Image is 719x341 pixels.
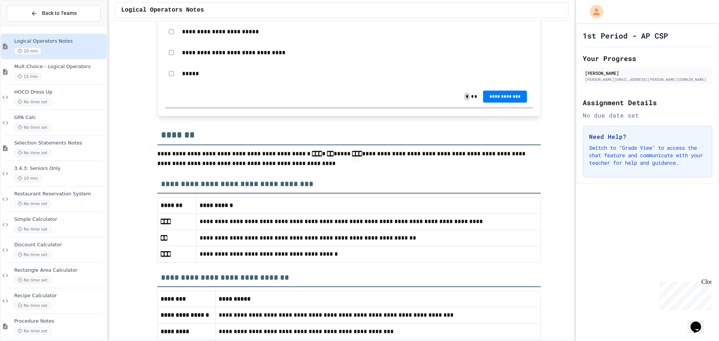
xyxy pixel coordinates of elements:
span: Recipe Calculator [14,293,105,299]
span: GPA Calc [14,115,105,121]
span: No time set [14,302,51,309]
div: Chat with us now!Close [3,3,52,48]
h2: Your Progress [583,53,712,64]
div: No due date set [583,111,712,120]
span: No time set [14,226,51,233]
span: Logical Operators Notes [14,38,105,45]
span: Discount Calculator [14,242,105,248]
span: No time set [14,200,51,207]
span: No time set [14,124,51,131]
h3: Need Help? [589,132,706,141]
span: No time set [14,98,51,106]
span: Mult.Choice - Logical Operators [14,64,105,70]
iframe: chat widget [657,278,712,310]
div: [PERSON_NAME] [585,70,710,76]
span: 10 min [14,48,41,55]
div: My Account [582,3,605,20]
span: Logical Operators Notes [121,6,204,15]
span: HOCO Dress Up [14,89,105,95]
span: 3.4.3: Seniors Only [14,165,105,172]
p: Switch to "Grade View" to access the chat feature and communicate with your teacher for help and ... [589,144,706,167]
div: [PERSON_NAME][EMAIL_ADDRESS][PERSON_NAME][DOMAIN_NAME] [585,77,710,82]
span: No time set [14,328,51,335]
span: Rectangle Area Calculator [14,267,105,274]
span: Selection Statements Notes [14,140,105,146]
span: Back to Teams [42,9,77,17]
span: No time set [14,251,51,258]
iframe: chat widget [688,311,712,334]
span: No time set [14,149,51,156]
span: No time set [14,277,51,284]
h2: Assignment Details [583,97,712,108]
h1: 1st Period - AP CSP [583,30,668,41]
span: Restaurant Reservation System [14,191,105,197]
button: Back to Teams [7,5,101,21]
span: 15 min [14,73,41,80]
span: Simple Calculator [14,216,105,223]
span: Procedure Notes [14,318,105,325]
span: 10 min [14,175,41,182]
